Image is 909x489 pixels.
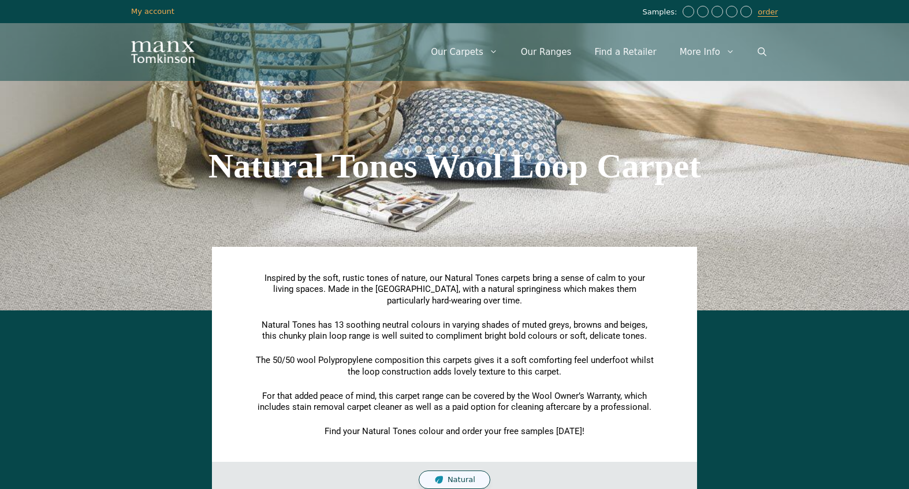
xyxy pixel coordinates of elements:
img: Manx Tomkinson [131,41,195,63]
a: My account [131,7,174,16]
a: Our Carpets [419,35,509,69]
a: Find a Retailer [583,35,668,69]
span: Samples: [642,8,680,17]
a: order [758,8,778,17]
p: For that added peace of mind, this carpet range can be covered by the Wool Owner’s Warranty, whic... [255,391,654,413]
p: The 50/50 wool Polypropylene composition this carpets gives it a soft comforting feel underfoot w... [255,355,654,377]
span: Natural [448,475,475,485]
a: Our Ranges [509,35,583,69]
h1: Natural Tones Wool Loop Carpet [131,149,778,183]
a: Open Search Bar [746,35,778,69]
nav: Primary [419,35,778,69]
span: Natural Tones has 13 soothing neutral colours in varying shades of muted greys, browns and beiges... [262,320,647,342]
a: More Info [668,35,746,69]
p: Find your Natural Tones colour and order your free samples [DATE]! [255,426,654,438]
span: Inspired by the soft, rustic tones of nature, our Natural Tones carpets bring a sense of calm to ... [264,273,645,306]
